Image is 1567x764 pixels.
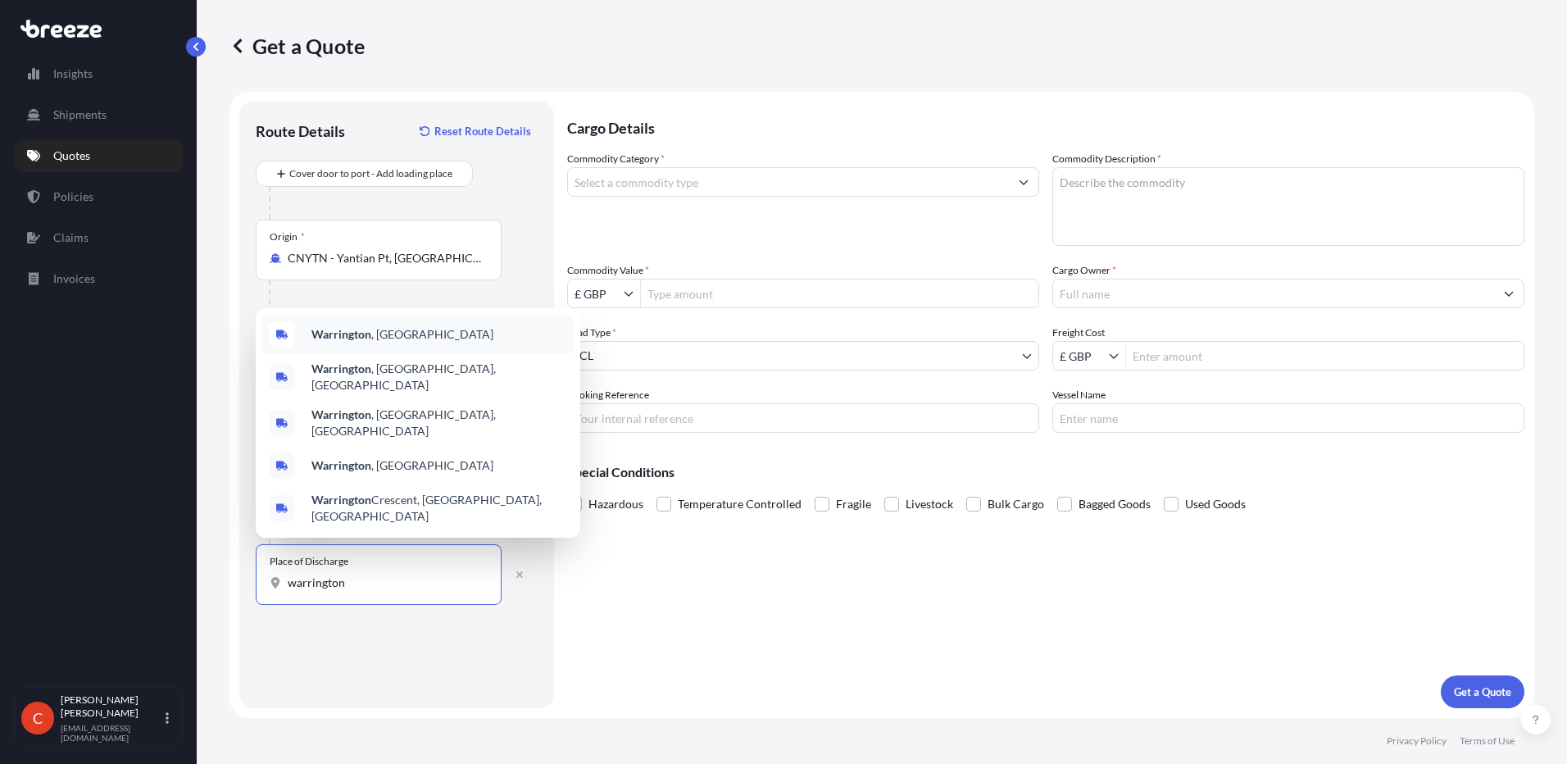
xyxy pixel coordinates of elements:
[53,148,90,164] p: Quotes
[1053,279,1494,308] input: Full name
[434,123,531,139] p: Reset Route Details
[311,326,493,343] span: , [GEOGRAPHIC_DATA]
[567,102,1524,151] p: Cargo Details
[311,407,567,439] span: , [GEOGRAPHIC_DATA], [GEOGRAPHIC_DATA]
[567,466,1524,479] p: Special Conditions
[1494,279,1524,308] button: Show suggestions
[270,230,305,243] div: Origin
[61,694,162,720] p: [PERSON_NAME] [PERSON_NAME]
[568,279,624,308] input: Commodity Value
[988,492,1044,516] span: Bulk Cargo
[1052,403,1524,433] input: Enter name
[311,492,567,525] span: Crescent, [GEOGRAPHIC_DATA], [GEOGRAPHIC_DATA]
[641,279,1038,308] input: Type amount
[311,457,493,474] span: , [GEOGRAPHIC_DATA]
[311,327,371,341] b: Warrington
[624,285,640,302] button: Show suggestions
[567,325,616,341] span: Load Type
[229,33,365,59] p: Get a Quote
[588,492,643,516] span: Hazardous
[1454,684,1511,700] p: Get a Quote
[311,458,371,472] b: Warrington
[311,407,371,421] b: Warrington
[1460,734,1515,748] p: Terms of Use
[61,723,162,743] p: [EMAIL_ADDRESS][DOMAIN_NAME]
[1079,492,1151,516] span: Bagged Goods
[567,262,649,279] label: Commodity Value
[836,492,871,516] span: Fragile
[270,555,348,568] div: Place of Discharge
[311,361,567,393] span: , [GEOGRAPHIC_DATA], [GEOGRAPHIC_DATA]
[1009,167,1038,197] button: Show suggestions
[1052,387,1106,403] label: Vessel Name
[567,151,665,167] label: Commodity Category
[568,167,1009,197] input: Select a commodity type
[1053,341,1109,371] input: Freight Cost
[678,492,802,516] span: Temperature Controlled
[256,308,580,538] div: Show suggestions
[33,710,43,726] span: C
[567,387,649,403] label: Booking Reference
[1109,348,1125,364] button: Show suggestions
[1126,341,1524,371] input: Enter amount
[906,492,953,516] span: Livestock
[288,250,481,266] input: Origin
[1387,734,1447,748] p: Privacy Policy
[53,189,93,205] p: Policies
[288,575,481,591] input: Place of Discharge
[53,271,95,287] p: Invoices
[311,493,371,507] b: Warrington
[311,362,371,375] b: Warrington
[53,66,93,82] p: Insights
[256,313,538,326] p: Main transport mode
[53,230,89,246] p: Claims
[575,348,593,364] span: LCL
[1052,262,1116,279] label: Cargo Owner
[289,166,452,182] span: Cover door to port - Add loading place
[1185,492,1246,516] span: Used Goods
[53,107,107,123] p: Shipments
[256,121,345,141] p: Route Details
[1052,151,1161,167] label: Commodity Description
[1052,325,1105,341] label: Freight Cost
[567,403,1039,433] input: Your internal reference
